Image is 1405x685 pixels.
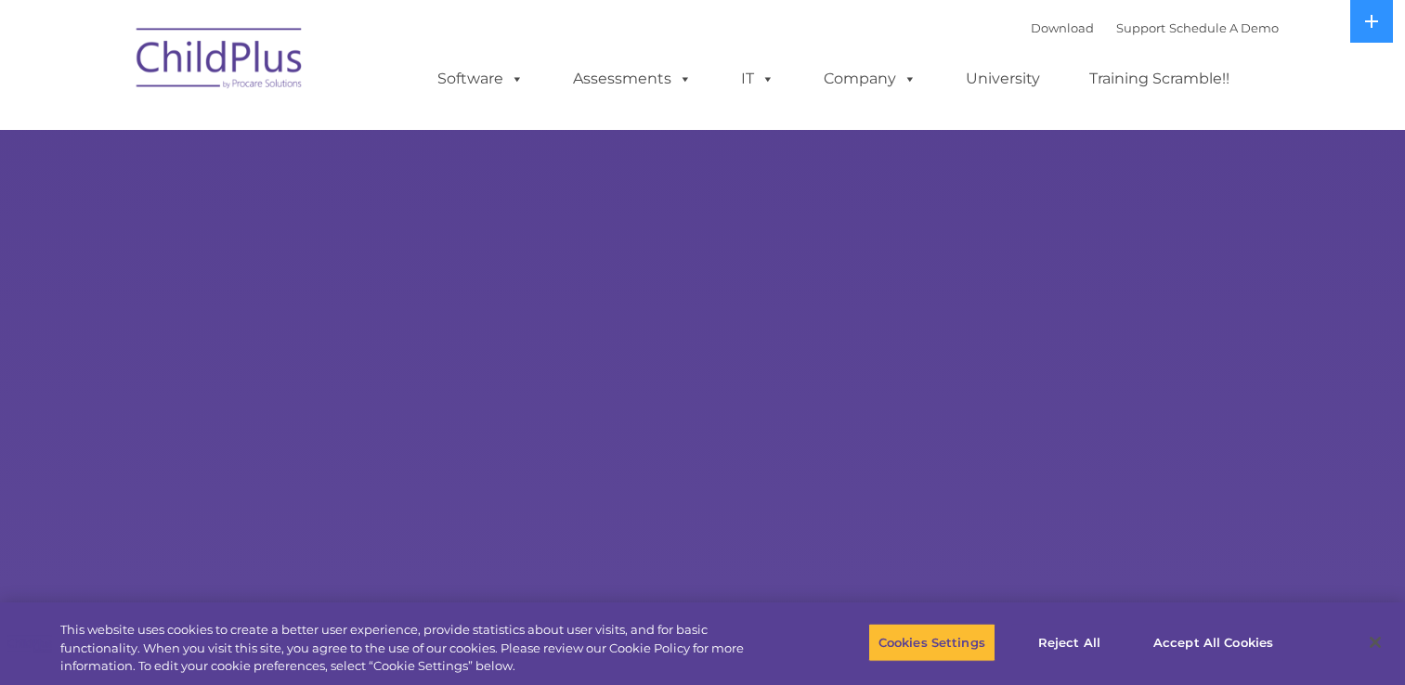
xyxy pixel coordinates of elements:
a: Software [419,60,542,97]
a: Assessments [554,60,710,97]
a: Schedule A Demo [1169,20,1279,35]
img: ChildPlus by Procare Solutions [127,15,313,108]
a: Download [1031,20,1094,35]
a: Company [805,60,935,97]
button: Cookies Settings [868,623,995,662]
button: Close [1355,622,1396,663]
a: Training Scramble!! [1071,60,1248,97]
button: Reject All [1011,623,1127,662]
a: Support [1116,20,1165,35]
div: This website uses cookies to create a better user experience, provide statistics about user visit... [60,621,773,676]
a: University [947,60,1059,97]
button: Accept All Cookies [1143,623,1283,662]
a: IT [722,60,793,97]
font: | [1031,20,1279,35]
